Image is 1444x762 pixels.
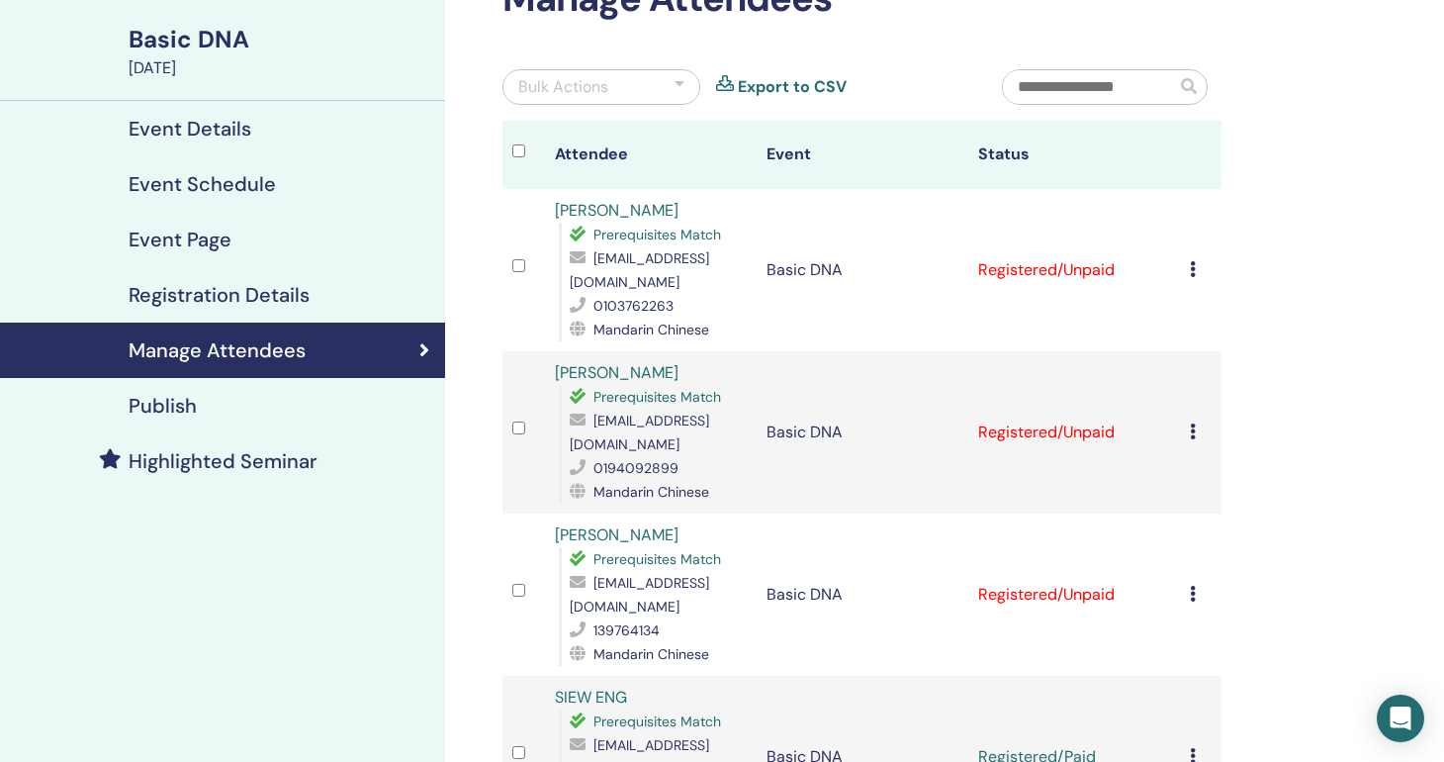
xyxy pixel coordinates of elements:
span: Mandarin Chinese [593,483,709,501]
td: Basic DNA [757,189,968,351]
span: Prerequisites Match [593,226,721,243]
a: [PERSON_NAME] [555,200,678,221]
div: [DATE] [129,56,433,80]
div: Basic DNA [129,23,433,56]
a: [PERSON_NAME] [555,362,678,383]
h4: Manage Attendees [129,338,306,362]
a: SIEW ENG [555,687,627,708]
h4: Registration Details [129,283,310,307]
th: Attendee [545,121,757,189]
a: [PERSON_NAME] [555,524,678,545]
span: Prerequisites Match [593,388,721,406]
span: Mandarin Chinese [593,321,709,338]
span: [EMAIL_ADDRESS][DOMAIN_NAME] [570,412,709,453]
h4: Event Schedule [129,172,276,196]
td: Basic DNA [757,351,968,514]
div: Bulk Actions [518,75,608,99]
a: Basic DNA[DATE] [117,23,445,80]
td: Basic DNA [757,514,968,676]
span: Prerequisites Match [593,713,721,730]
h4: Event Page [129,228,231,251]
span: [EMAIL_ADDRESS][DOMAIN_NAME] [570,574,709,616]
span: 139764134 [593,621,660,639]
a: Export to CSV [738,75,847,99]
span: 0194092899 [593,459,678,477]
span: [EMAIL_ADDRESS][DOMAIN_NAME] [570,249,709,291]
th: Event [757,121,968,189]
div: Open Intercom Messenger [1377,695,1424,742]
span: 0103762263 [593,297,674,315]
h4: Event Details [129,117,251,141]
th: Status [968,121,1180,189]
h4: Highlighted Seminar [129,449,317,473]
span: Prerequisites Match [593,550,721,568]
span: Mandarin Chinese [593,645,709,663]
h4: Publish [129,394,197,418]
